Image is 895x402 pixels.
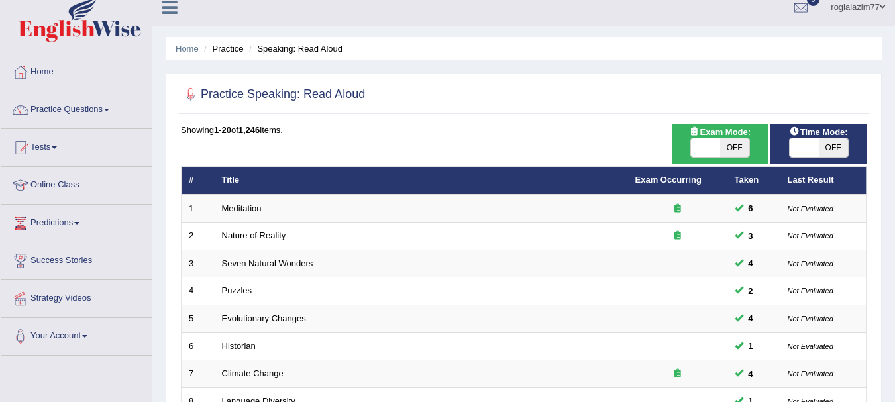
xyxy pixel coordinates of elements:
span: You can still take this question [743,339,759,353]
a: Strategy Videos [1,280,152,313]
div: Exam occurring question [635,368,720,380]
small: Not Evaluated [788,370,833,377]
small: Not Evaluated [788,342,833,350]
small: Not Evaluated [788,260,833,268]
span: You can still take this question [743,367,759,381]
span: OFF [720,138,749,157]
span: Exam Mode: [684,125,755,139]
td: 3 [182,250,215,277]
span: You can still take this question [743,201,759,215]
div: Exam occurring question [635,203,720,215]
small: Not Evaluated [788,205,833,213]
a: Nature of Reality [222,230,286,240]
a: Home [1,54,152,87]
td: 6 [182,332,215,360]
td: 2 [182,223,215,250]
span: OFF [819,138,848,157]
td: 1 [182,195,215,223]
b: 1,246 [238,125,260,135]
span: You can still take this question [743,311,759,325]
li: Speaking: Read Aloud [246,42,342,55]
span: You can still take this question [743,229,759,243]
small: Not Evaluated [788,315,833,323]
a: Evolutionary Changes [222,313,306,323]
a: Puzzles [222,285,252,295]
th: Taken [727,167,780,195]
h2: Practice Speaking: Read Aloud [181,85,365,105]
span: Time Mode: [784,125,853,139]
a: Success Stories [1,242,152,276]
td: 5 [182,305,215,333]
td: 7 [182,360,215,388]
span: You can still take this question [743,284,759,298]
a: Meditation [222,203,262,213]
a: Climate Change [222,368,284,378]
a: Historian [222,341,256,351]
a: Online Class [1,167,152,200]
small: Not Evaluated [788,287,833,295]
th: Last Result [780,167,867,195]
td: 4 [182,277,215,305]
th: Title [215,167,628,195]
a: Your Account [1,318,152,351]
b: 1-20 [214,125,231,135]
div: Show exams occurring in exams [672,124,768,164]
div: Exam occurring question [635,230,720,242]
th: # [182,167,215,195]
a: Home [176,44,199,54]
a: Tests [1,129,152,162]
div: Showing of items. [181,124,867,136]
small: Not Evaluated [788,232,833,240]
li: Practice [201,42,243,55]
a: Exam Occurring [635,175,702,185]
a: Practice Questions [1,91,152,125]
a: Seven Natural Wonders [222,258,313,268]
a: Predictions [1,205,152,238]
span: You can still take this question [743,256,759,270]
